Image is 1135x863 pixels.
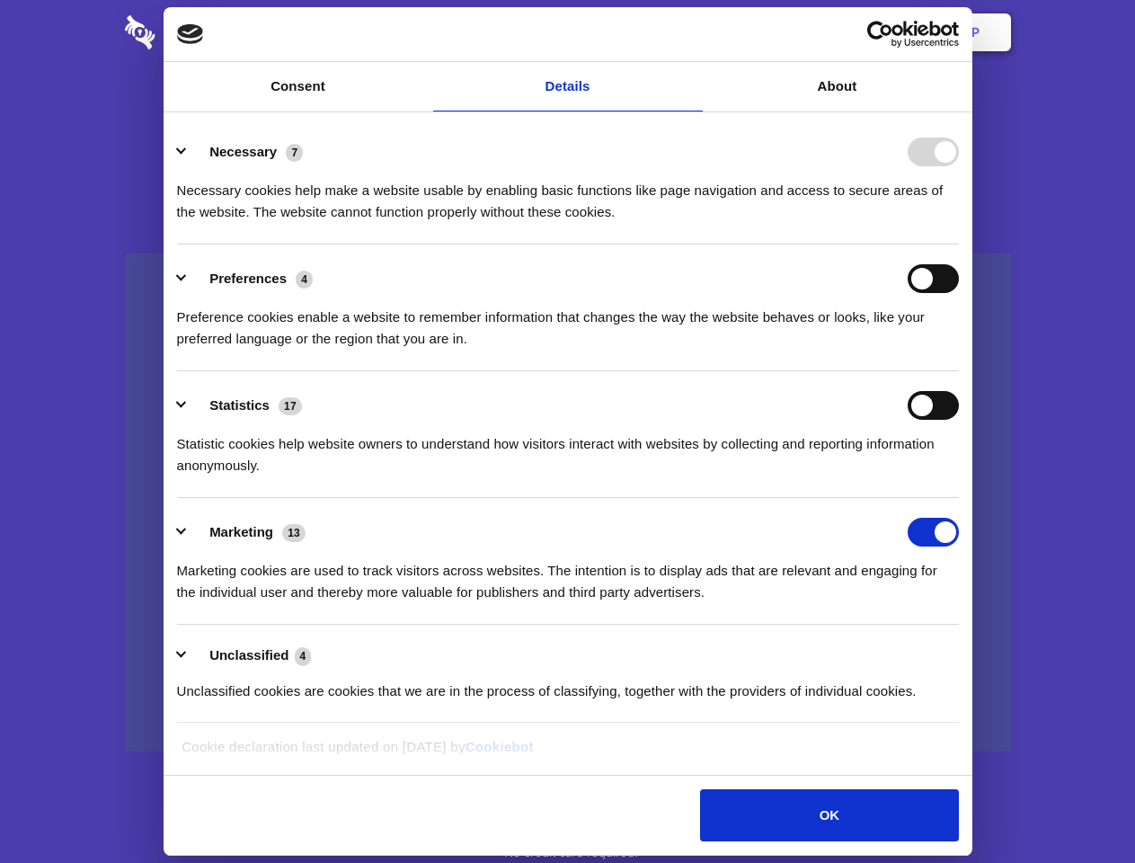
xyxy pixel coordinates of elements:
label: Marketing [209,524,273,539]
a: Cookiebot [466,739,534,754]
span: 17 [279,397,302,415]
div: Unclassified cookies are cookies that we are in the process of classifying, together with the pro... [177,667,959,702]
span: 7 [286,144,303,162]
button: Statistics (17) [177,391,314,420]
div: Necessary cookies help make a website usable by enabling basic functions like page navigation and... [177,166,959,223]
button: Unclassified (4) [177,645,323,667]
span: 4 [296,271,313,289]
button: Marketing (13) [177,518,317,547]
div: Marketing cookies are used to track visitors across websites. The intention is to display ads tha... [177,547,959,603]
label: Statistics [209,397,270,413]
span: 13 [282,524,306,542]
a: Usercentrics Cookiebot - opens in a new window [802,21,959,48]
div: Cookie declaration last updated on [DATE] by [168,736,967,771]
a: Pricing [528,4,606,60]
button: Necessary (7) [177,138,315,166]
iframe: Drift Widget Chat Controller [1045,773,1113,841]
button: OK [700,789,958,841]
h4: Auto-redaction of sensitive data, encrypted data sharing and self-destructing private chats. Shar... [125,164,1011,223]
a: Login [815,4,893,60]
div: Statistic cookies help website owners to understand how visitors interact with websites by collec... [177,420,959,476]
a: Contact [729,4,811,60]
div: Preference cookies enable a website to remember information that changes the way the website beha... [177,293,959,350]
button: Preferences (4) [177,264,324,293]
h1: Eliminate Slack Data Loss. [125,81,1011,146]
a: Details [433,62,703,111]
img: logo-wordmark-white-trans-d4663122ce5f474addd5e946df7df03e33cb6a1c49d2221995e7729f52c070b2.svg [125,15,279,49]
a: About [703,62,972,111]
a: Consent [164,62,433,111]
label: Preferences [209,271,287,286]
span: 4 [295,647,312,665]
img: logo [177,24,204,44]
label: Necessary [209,144,277,159]
a: Wistia video thumbnail [125,254,1011,752]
